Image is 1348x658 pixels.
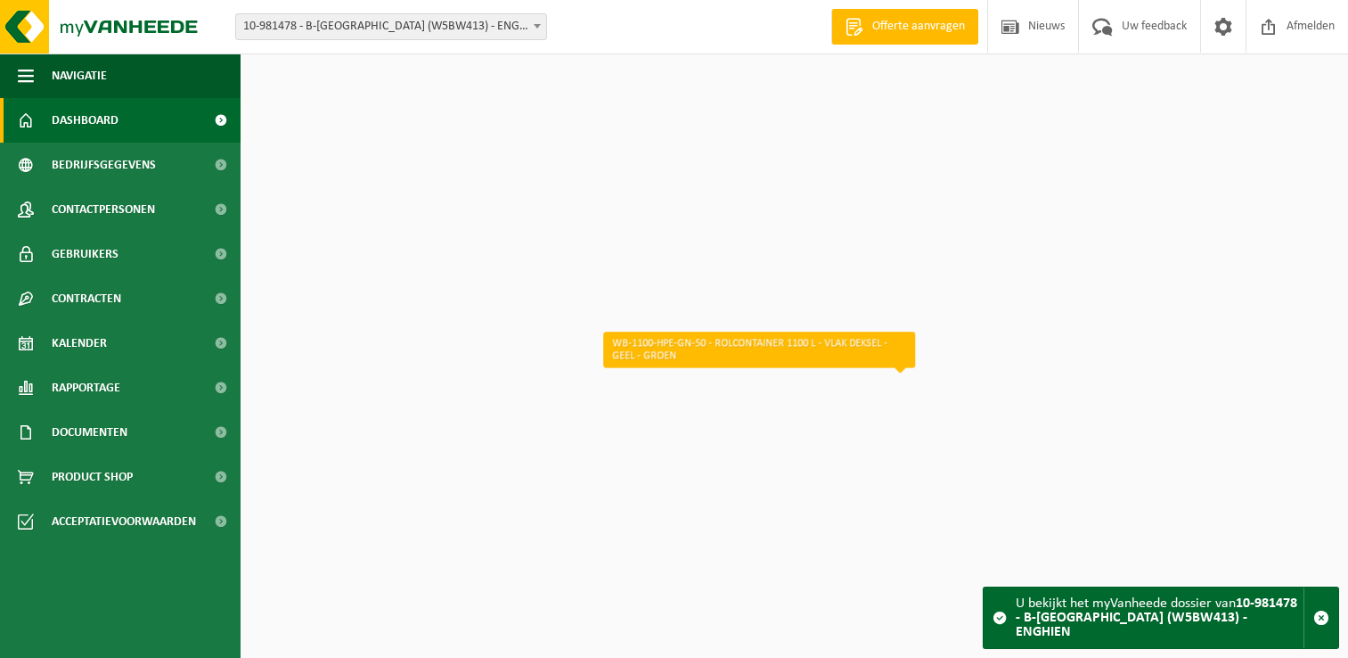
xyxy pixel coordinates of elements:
span: Offerte aanvragen [868,18,969,36]
span: Product Shop [52,455,133,499]
span: Kalender [52,321,107,366]
span: Dashboard [52,98,118,143]
span: Rapportage [52,366,120,410]
span: 10-981478 - B-ST GARE ENGHIEN (W5BW413) - ENGHIEN [236,14,546,39]
a: Offerte aanvragen [831,9,978,45]
span: Bedrijfsgegevens [52,143,156,187]
strong: 10-981478 - B-[GEOGRAPHIC_DATA] (W5BW413) - ENGHIEN [1016,596,1297,639]
span: 10-981478 - B-ST GARE ENGHIEN (W5BW413) - ENGHIEN [235,13,547,40]
span: Gebruikers [52,232,118,276]
span: Acceptatievoorwaarden [52,499,196,544]
span: Navigatie [52,53,107,98]
span: Documenten [52,410,127,455]
span: Contactpersonen [52,187,155,232]
div: U bekijkt het myVanheede dossier van [1016,588,1303,648]
span: Contracten [52,276,121,321]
